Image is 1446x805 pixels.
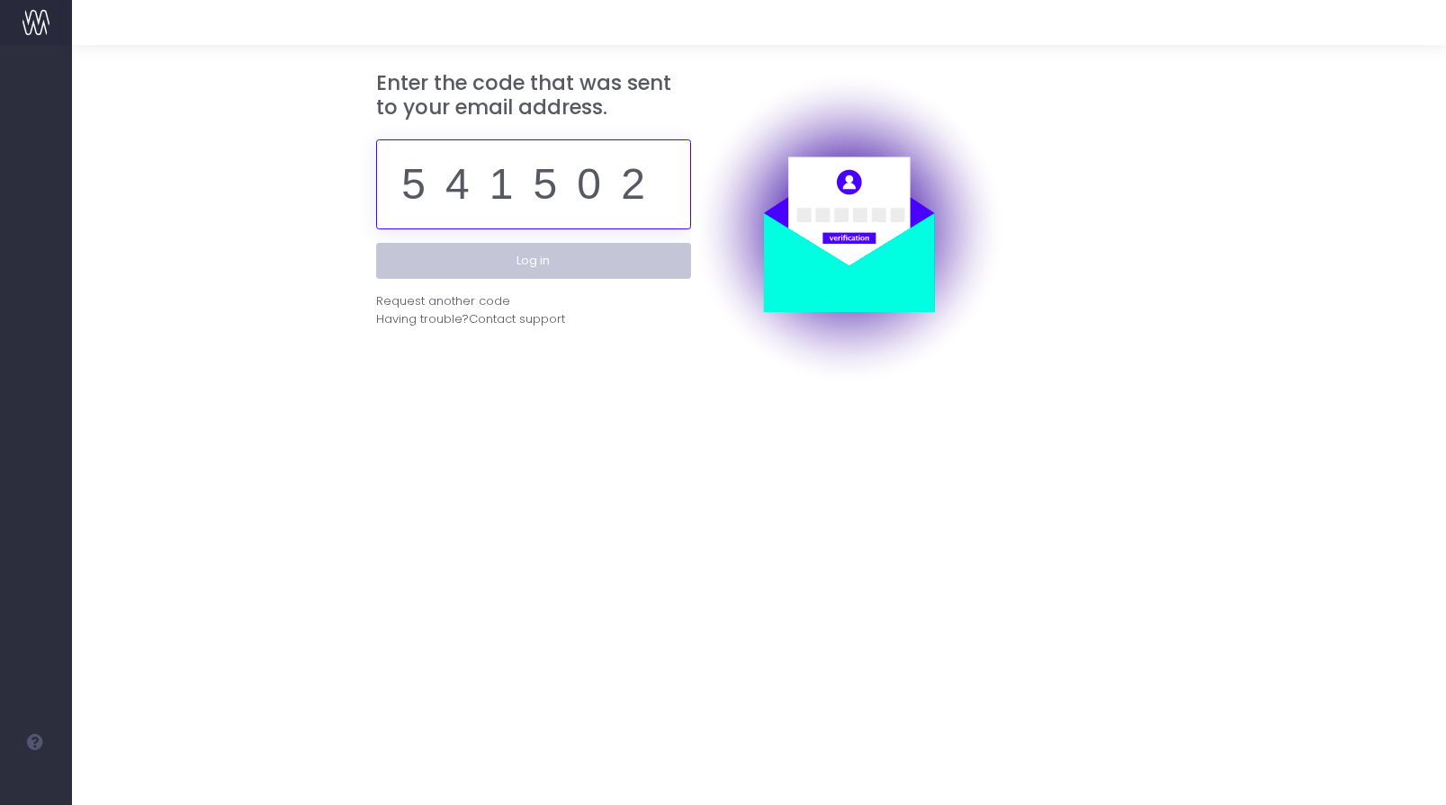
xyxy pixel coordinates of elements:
div: Having trouble? [376,310,691,328]
img: images/default_profile_image.png [22,769,49,796]
div: Request another code [376,292,510,310]
button: Log in [376,243,691,279]
span: Contact support [469,310,565,328]
h3: Enter the code that was sent to your email address. [376,71,691,121]
img: auth.png [691,71,1006,386]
